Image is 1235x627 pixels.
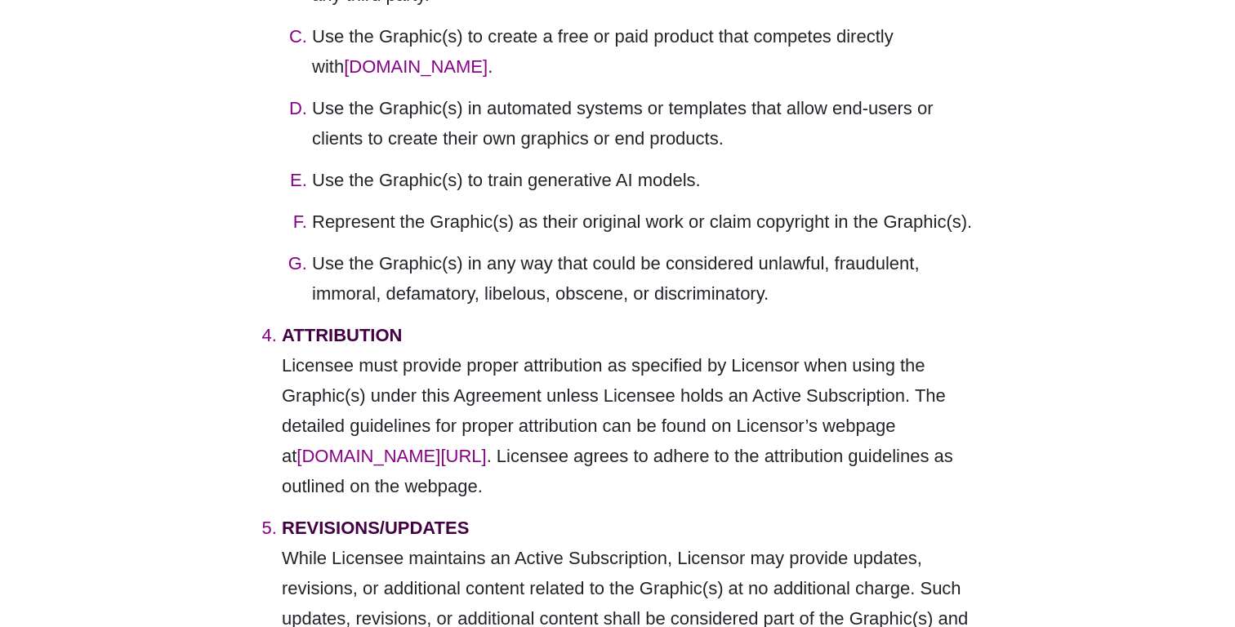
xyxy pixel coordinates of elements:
[344,56,488,77] a: [DOMAIN_NAME]
[282,320,983,501] li: Licensee must provide proper attribution as specified by Licensor when using the Graphic(s) under...
[312,165,983,195] li: Use the Graphic(s) to train generative AI models.
[282,325,402,345] strong: ATTRIBUTION
[312,248,983,309] li: Use the Graphic(s) in any way that could be considered unlawful, fraudulent, immoral, defamatory,...
[312,93,983,153] li: Use the Graphic(s) in automated systems or templates that allow end-users or clients to create th...
[296,446,486,466] a: [DOMAIN_NAME][URL]
[312,21,983,82] li: Use the Graphic(s) to create a free or paid product that competes directly with .
[312,207,983,237] li: Represent the Graphic(s) as their original work or claim copyright in the Graphic(s).
[282,518,469,538] strong: REVISIONS/UPDATES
